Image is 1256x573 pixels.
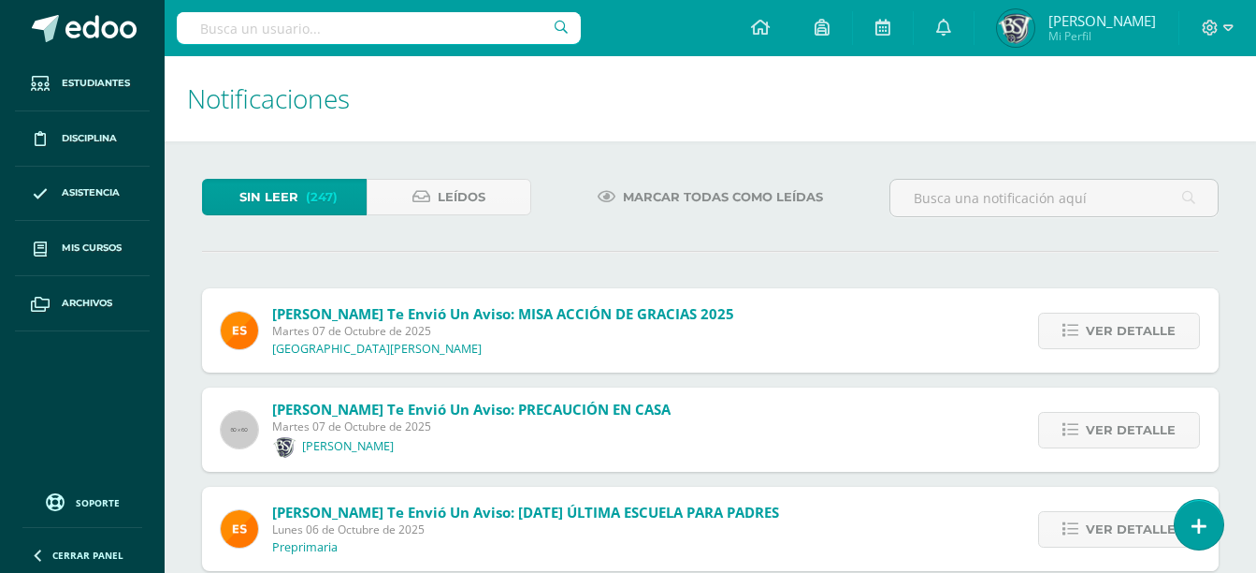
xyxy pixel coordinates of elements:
p: Preprimaria [272,540,338,555]
span: Notificaciones [187,81,350,116]
span: Leídos [438,180,485,214]
img: 4ba0fbdb24318f1bbd103ebd070f4524.png [221,510,258,548]
span: Martes 07 de Octubre de 2025 [272,323,734,339]
span: Soporte [76,496,120,509]
span: Estudiantes [62,76,130,91]
span: Mi Perfil [1048,28,1156,44]
a: Asistencia [15,167,150,222]
input: Busca un usuario... [177,12,581,44]
a: Mis cursos [15,221,150,276]
span: Disciplina [62,131,117,146]
a: Estudiantes [15,56,150,111]
span: Archivos [62,296,112,311]
span: Sin leer [239,180,298,214]
p: [PERSON_NAME] [302,439,394,454]
span: Mis cursos [62,241,122,256]
img: 5a64c5813bcbedaa3dc6da865b3094aa.png [272,434,297,460]
img: 9b5f0be0843dd82ac0af1834b396308f.png [997,9,1034,47]
span: [PERSON_NAME] [1048,11,1156,30]
span: (247) [306,180,338,214]
a: Sin leer(247) [202,179,367,215]
span: Asistencia [62,185,120,200]
img: 4ba0fbdb24318f1bbd103ebd070f4524.png [221,312,258,349]
span: Lunes 06 de Octubre de 2025 [272,522,779,537]
span: Ver detalle [1086,413,1176,448]
span: Martes 07 de Octubre de 2025 [272,419,671,434]
a: Leídos [367,179,531,215]
input: Busca una notificación aquí [890,180,1218,216]
a: Soporte [22,489,142,514]
span: [PERSON_NAME] te envió un aviso: MISA ACCIÓN DE GRACIAS 2025 [272,304,734,323]
span: [PERSON_NAME] te envió un aviso: PRECAUCIÓN EN CASA [272,400,671,419]
img: 60x60 [221,411,258,448]
a: Archivos [15,276,150,331]
span: Ver detalle [1086,314,1176,348]
span: Ver detalle [1086,512,1176,547]
a: Marcar todas como leídas [574,179,846,215]
span: [PERSON_NAME] te envió un aviso: [DATE] ÚLTIMA ESCUELA PARA PADRES [272,503,779,522]
a: Disciplina [15,111,150,167]
span: Marcar todas como leídas [623,180,823,214]
span: Cerrar panel [52,549,123,562]
p: [GEOGRAPHIC_DATA][PERSON_NAME] [272,342,482,357]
